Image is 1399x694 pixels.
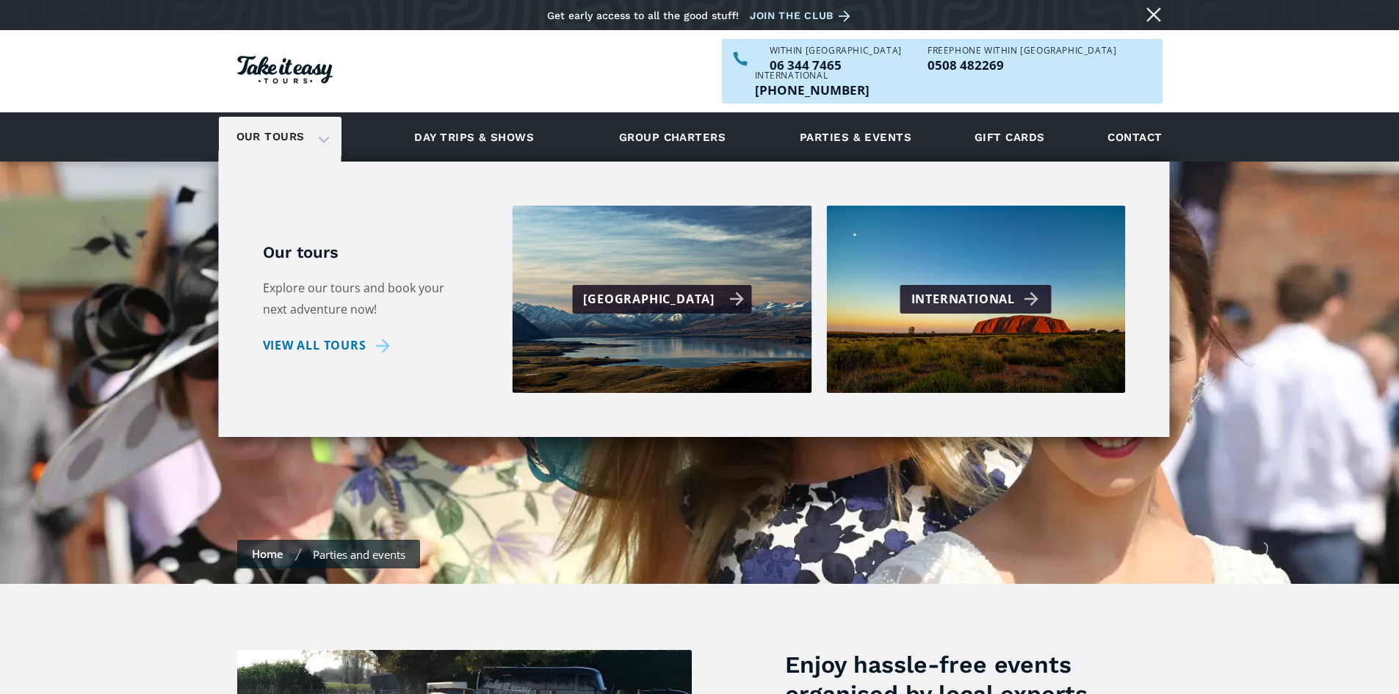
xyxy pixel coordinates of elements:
[792,117,919,157] a: Parties & events
[219,117,341,157] div: Our tours
[263,335,396,356] a: View all tours
[928,59,1116,71] a: Call us freephone within NZ on 0508482269
[1142,3,1165,26] a: Close message
[237,56,333,84] img: Take it easy Tours logo
[601,117,744,157] a: Group charters
[396,117,552,157] a: Day trips & shows
[225,120,316,154] a: Our tours
[513,206,812,393] a: [GEOGRAPHIC_DATA]
[755,84,870,96] a: Call us outside of NZ on +6463447465
[1100,117,1169,157] a: Contact
[770,46,902,55] div: WITHIN [GEOGRAPHIC_DATA]
[263,242,469,264] h5: Our tours
[750,7,856,25] a: Join the club
[313,547,405,562] div: Parties and events
[755,71,870,80] div: International
[770,59,902,71] a: Call us within NZ on 063447465
[967,117,1052,157] a: Gift cards
[237,48,333,95] a: Homepage
[547,10,739,21] div: Get early access to all the good stuff!
[928,59,1116,71] p: 0508 482269
[219,162,1170,437] nav: Our tours
[237,540,420,568] nav: Breadcrumbs
[928,46,1116,55] div: Freephone WITHIN [GEOGRAPHIC_DATA]
[252,546,283,561] a: Home
[755,84,870,96] p: [PHONE_NUMBER]
[583,289,744,310] div: [GEOGRAPHIC_DATA]
[263,278,469,320] p: Explore our tours and book your next adventure now!
[770,59,902,71] p: 06 344 7465
[911,289,1044,310] div: International
[826,206,1126,393] a: International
